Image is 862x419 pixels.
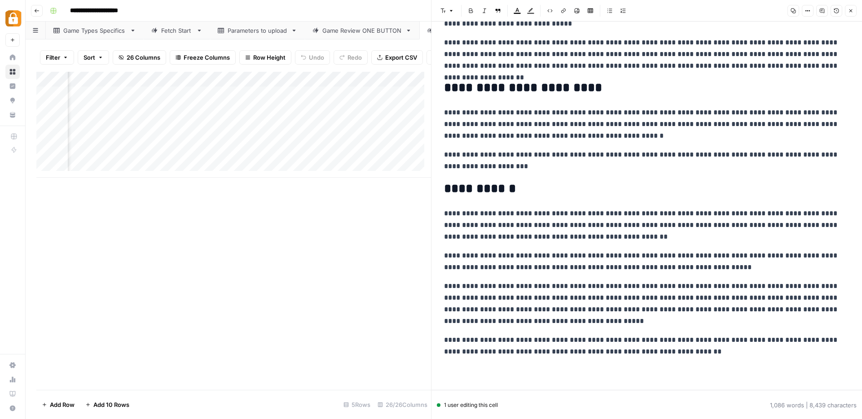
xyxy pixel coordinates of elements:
[295,50,330,65] button: Undo
[340,397,374,412] div: 5 Rows
[371,50,423,65] button: Export CSV
[253,53,286,62] span: Row Height
[127,53,160,62] span: 26 Columns
[84,53,95,62] span: Sort
[334,50,368,65] button: Redo
[40,50,74,65] button: Filter
[184,53,230,62] span: Freeze Columns
[63,26,126,35] div: Game Types Specifics
[5,108,20,122] a: Your Data
[210,22,305,39] a: Parameters to upload
[437,401,498,409] div: 1 user editing this cell
[239,50,291,65] button: Row Height
[78,50,109,65] button: Sort
[5,372,20,387] a: Usage
[161,26,193,35] div: Fetch Start
[419,22,510,39] a: Game Review BASE
[309,53,324,62] span: Undo
[374,397,431,412] div: 26/26 Columns
[36,397,80,412] button: Add Row
[5,401,20,415] button: Help + Support
[170,50,236,65] button: Freeze Columns
[5,7,20,30] button: Workspace: Adzz
[50,400,75,409] span: Add Row
[770,401,857,410] div: 1,086 words | 8,439 characters
[5,358,20,372] a: Settings
[5,387,20,401] a: Learning Hub
[5,10,22,26] img: Adzz Logo
[322,26,402,35] div: Game Review ONE BUTTON
[5,79,20,93] a: Insights
[385,53,417,62] span: Export CSV
[228,26,287,35] div: Parameters to upload
[93,400,129,409] span: Add 10 Rows
[5,93,20,108] a: Opportunities
[5,50,20,65] a: Home
[113,50,166,65] button: 26 Columns
[46,22,144,39] a: Game Types Specifics
[80,397,135,412] button: Add 10 Rows
[5,65,20,79] a: Browse
[46,53,60,62] span: Filter
[347,53,362,62] span: Redo
[144,22,210,39] a: Fetch Start
[305,22,419,39] a: Game Review ONE BUTTON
